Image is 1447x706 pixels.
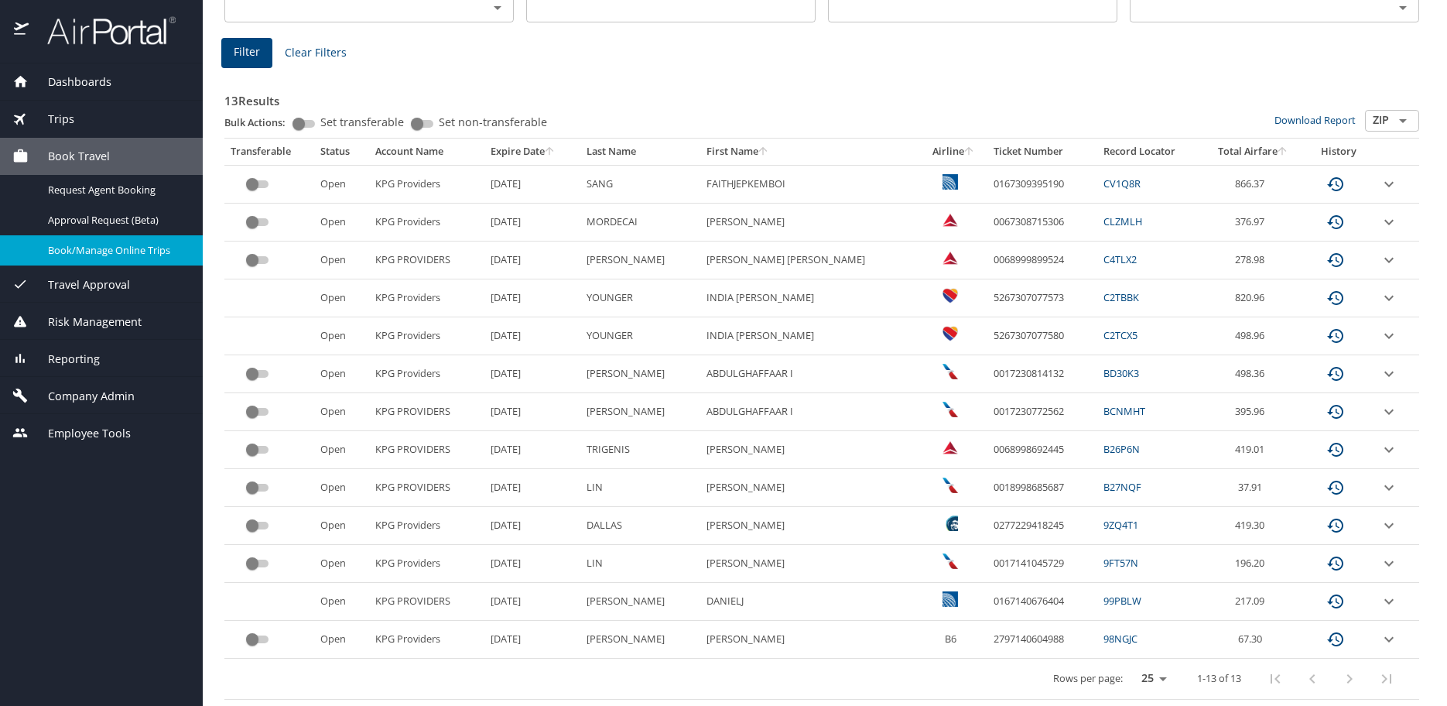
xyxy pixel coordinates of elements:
td: [PERSON_NAME] [700,204,919,242]
img: Alaska Airlines [942,516,958,531]
td: DALLAS [580,507,700,545]
button: Filter [221,38,272,68]
span: Risk Management [29,314,142,331]
td: 419.01 [1202,431,1304,469]
td: KPG Providers [369,355,485,393]
td: [DATE] [484,317,580,355]
button: expand row [1380,251,1398,269]
td: 376.97 [1202,204,1304,242]
button: expand row [1380,554,1398,573]
th: First Name [700,139,919,165]
span: Set non-transferable [439,117,547,128]
td: [DATE] [484,393,580,431]
td: 217.09 [1202,583,1304,621]
button: expand row [1380,327,1398,345]
td: Open [314,165,369,203]
td: 67.30 [1202,621,1304,659]
button: sort [1278,147,1288,157]
img: American Airlines [942,553,958,569]
button: expand row [1380,213,1398,231]
td: Open [314,545,369,583]
td: 5267307077573 [987,279,1097,317]
button: expand row [1380,516,1398,535]
td: KPG Providers [369,204,485,242]
td: [PERSON_NAME] [580,355,700,393]
a: 9ZQ4T1 [1103,518,1138,532]
td: Open [314,317,369,355]
td: Open [314,431,369,469]
button: expand row [1380,403,1398,421]
td: Open [314,279,369,317]
span: Book Travel [29,148,110,165]
td: KPG Providers [369,279,485,317]
td: [DATE] [484,621,580,659]
td: [DATE] [484,279,580,317]
td: 866.37 [1202,165,1304,203]
button: expand row [1380,478,1398,497]
button: Clear Filters [279,39,353,67]
td: Open [314,242,369,279]
td: [PERSON_NAME] [580,393,700,431]
img: American Airlines [942,402,958,417]
span: Travel Approval [29,276,130,293]
td: 5267307077580 [987,317,1097,355]
button: expand row [1380,592,1398,611]
img: United Airlines [942,591,958,607]
div: Transferable [231,145,308,159]
td: 0017230772562 [987,393,1097,431]
td: [PERSON_NAME] [580,621,700,659]
th: Expire Date [484,139,580,165]
button: expand row [1380,365,1398,383]
span: Dashboards [29,74,111,91]
a: C2TCX5 [1103,328,1137,342]
h3: 13 Results [224,83,1419,110]
td: 395.96 [1202,393,1304,431]
td: [PERSON_NAME] [PERSON_NAME] [700,242,919,279]
td: 0068999899524 [987,242,1097,279]
td: 0068998692445 [987,431,1097,469]
span: Reporting [29,351,100,368]
p: Bulk Actions: [224,115,298,129]
a: BCNMHT [1103,404,1145,418]
td: 820.96 [1202,279,1304,317]
td: KPG Providers [369,545,485,583]
th: Status [314,139,369,165]
td: [DATE] [484,204,580,242]
td: YOUNGER [580,317,700,355]
span: Trips [29,111,74,128]
a: 99PBLW [1103,594,1141,608]
img: Delta Airlines [942,250,958,266]
a: CV1Q8R [1103,176,1141,190]
button: expand row [1380,289,1398,307]
td: [DATE] [484,242,580,279]
a: B26P6N [1103,442,1140,456]
td: [PERSON_NAME] [700,621,919,659]
td: KPG Providers [369,507,485,545]
td: LIN [580,469,700,507]
td: [DATE] [484,355,580,393]
span: Clear Filters [285,43,347,63]
td: [PERSON_NAME] [700,545,919,583]
th: Last Name [580,139,700,165]
select: rows per page [1129,667,1172,691]
span: Approval Request (Beta) [48,213,184,228]
th: History [1304,139,1373,165]
img: United Airlines [942,174,958,190]
button: expand row [1380,630,1398,649]
td: TRIGENIS [580,431,700,469]
td: 0017230814132 [987,355,1097,393]
td: INDIA [PERSON_NAME] [700,317,919,355]
td: [PERSON_NAME] [700,507,919,545]
td: Open [314,621,369,659]
th: Airline [919,139,987,165]
td: [PERSON_NAME] [580,242,700,279]
td: KPG PROVIDERS [369,431,485,469]
span: Filter [234,43,260,62]
td: [PERSON_NAME] [580,583,700,621]
td: KPG Providers [369,621,485,659]
img: Delta Airlines [942,440,958,455]
button: expand row [1380,175,1398,194]
img: Southwest Airlines [942,288,958,303]
td: Open [314,393,369,431]
td: DANIELJ [700,583,919,621]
